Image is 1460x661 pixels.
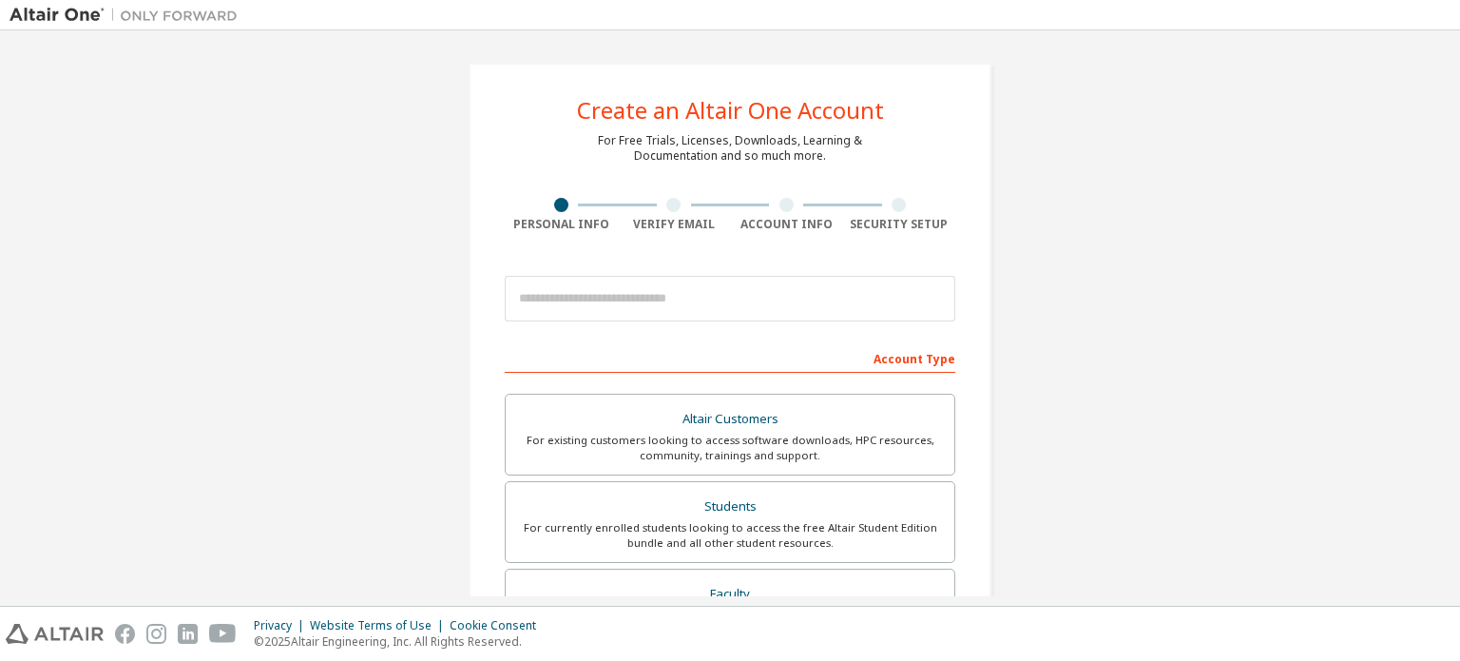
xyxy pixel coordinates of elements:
img: linkedin.svg [178,624,198,644]
div: Website Terms of Use [310,618,450,633]
div: Account Info [730,217,843,232]
div: For currently enrolled students looking to access the free Altair Student Edition bundle and all ... [517,520,943,551]
div: Account Type [505,342,955,373]
div: Privacy [254,618,310,633]
img: facebook.svg [115,624,135,644]
img: altair_logo.svg [6,624,104,644]
div: Faculty [517,581,943,608]
img: Altair One [10,6,247,25]
div: Altair Customers [517,406,943,433]
img: instagram.svg [146,624,166,644]
div: Security Setup [843,217,956,232]
div: Students [517,494,943,520]
div: For existing customers looking to access software downloads, HPC resources, community, trainings ... [517,433,943,463]
div: Create an Altair One Account [577,99,884,122]
div: For Free Trials, Licenses, Downloads, Learning & Documentation and so much more. [598,133,862,164]
div: Personal Info [505,217,618,232]
div: Verify Email [618,217,731,232]
img: youtube.svg [209,624,237,644]
p: © 2025 Altair Engineering, Inc. All Rights Reserved. [254,633,547,650]
div: Cookie Consent [450,618,547,633]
